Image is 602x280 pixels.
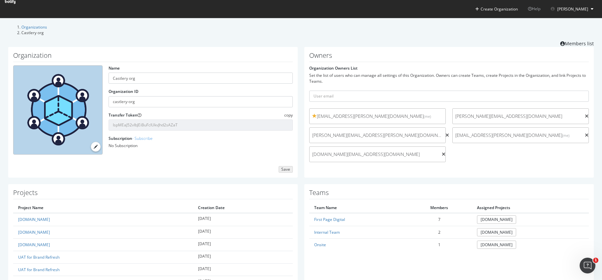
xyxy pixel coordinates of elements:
[314,229,340,235] a: Internal Team
[18,242,50,248] a: [DOMAIN_NAME]
[309,189,589,199] h1: Teams
[406,213,472,226] td: 7
[528,6,540,11] span: Help
[21,24,47,30] a: Organizations
[21,30,44,35] span: Castlery org
[132,136,153,141] a: - Subscribe
[562,133,569,138] small: (me)
[109,89,138,94] label: Organization ID
[193,238,293,251] td: [DATE]
[13,189,293,199] h1: Projects
[560,39,594,47] a: Members list
[109,65,120,71] label: Name
[279,166,293,173] button: Save
[314,217,345,222] a: First Page Digital
[475,6,518,12] button: Create Organization
[18,254,60,260] a: UAT for Brand Refresh
[580,258,595,273] iframe: Intercom live chat
[472,203,589,213] th: Assigned Projects
[309,52,589,62] h1: Owners
[281,167,290,172] div: Save
[477,215,516,224] a: [DOMAIN_NAME]
[455,132,582,139] span: [EMAIL_ADDRESS][PERSON_NAME][DOMAIN_NAME]
[312,151,439,158] span: [DOMAIN_NAME][EMAIL_ADDRESS][DOMAIN_NAME]
[109,136,153,141] label: Subscription
[309,203,406,213] th: Team Name
[406,226,472,238] td: 2
[309,65,358,71] label: Organization Owners List
[477,228,516,236] a: [DOMAIN_NAME]
[18,267,60,272] a: UAT for Brand Refresh
[193,213,293,226] td: [DATE]
[109,143,293,148] div: No Subscription
[13,203,193,213] th: Project Name
[309,73,589,84] div: Set the list of users who can manage all settings of this Organization. Owners can create Teams, ...
[312,132,443,139] span: [PERSON_NAME][EMAIL_ADDRESS][PERSON_NAME][DOMAIN_NAME]
[406,238,472,251] td: 1
[109,112,138,118] label: Transfer Token
[424,114,431,119] small: (me)
[477,241,516,249] a: [DOMAIN_NAME]
[18,217,50,222] a: [DOMAIN_NAME]
[557,6,588,12] span: Purnima Balraju
[314,242,326,248] a: Onsite
[309,91,589,102] input: User email
[593,258,598,263] span: 1
[284,112,293,118] span: copy
[545,4,599,14] button: [PERSON_NAME]
[193,203,293,213] th: Creation Date
[193,251,293,263] td: [DATE]
[193,263,293,276] td: [DATE]
[193,226,293,238] td: [DATE]
[18,229,50,235] a: [DOMAIN_NAME]
[8,24,594,35] ol: breadcrumbs
[109,96,293,107] input: Organization ID
[455,113,582,119] span: [PERSON_NAME][EMAIL_ADDRESS][DOMAIN_NAME]
[109,73,293,84] input: name
[406,203,472,213] th: Members
[13,52,293,62] h1: Organization
[312,113,443,119] span: [EMAIL_ADDRESS][PERSON_NAME][DOMAIN_NAME]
